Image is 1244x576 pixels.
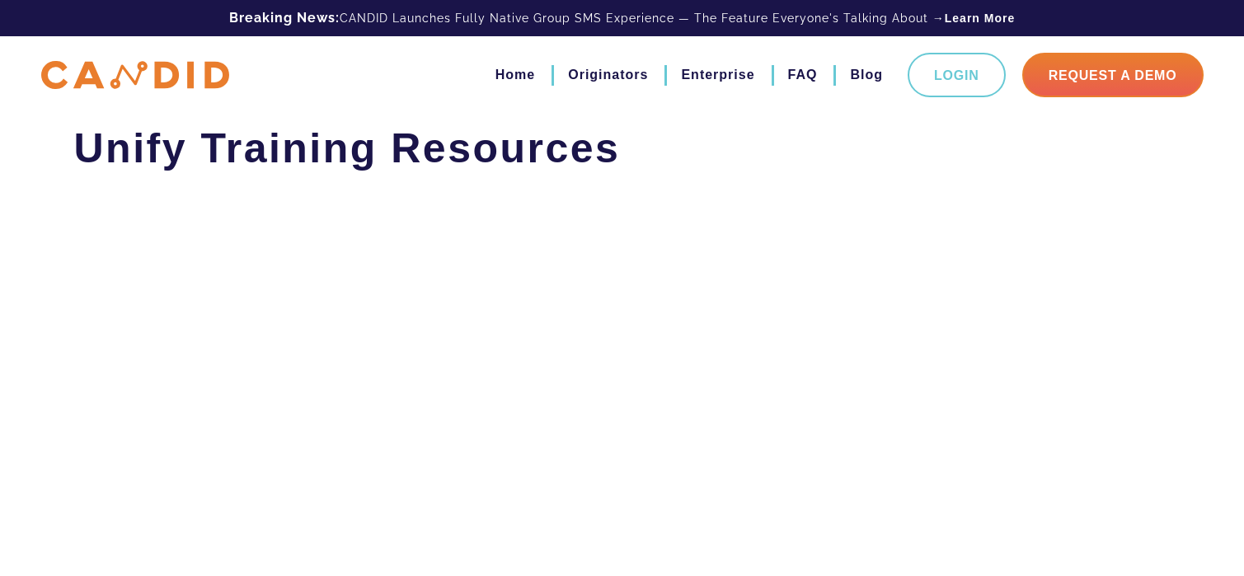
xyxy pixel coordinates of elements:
[1022,53,1204,97] a: Request A Demo
[945,10,1015,26] a: Learn More
[74,124,1171,173] h1: Unify Training Resources
[229,10,340,26] b: Breaking News:
[908,53,1006,97] a: Login
[495,61,535,89] a: Home
[850,61,883,89] a: Blog
[681,61,754,89] a: Enterprise
[568,61,648,89] a: Originators
[788,61,818,89] a: FAQ
[41,61,229,90] img: CANDID APP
